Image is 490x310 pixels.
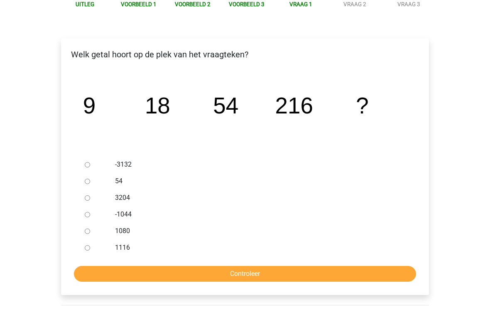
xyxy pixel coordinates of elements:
a: Vraag 2 [343,1,366,7]
a: Voorbeeld 2 [175,1,211,7]
label: 1080 [115,226,402,236]
tspan: 9 [83,93,96,118]
label: -3132 [115,160,402,170]
p: Welk getal hoort op de plek van het vraagteken? [68,48,422,61]
a: Vraag 1 [289,1,312,7]
a: Voorbeeld 1 [121,1,157,7]
tspan: 216 [275,93,313,118]
label: 54 [115,176,402,186]
label: 3204 [115,193,402,203]
a: Uitleg [76,1,94,7]
tspan: ? [356,93,368,118]
label: 1116 [115,243,402,253]
tspan: 54 [213,93,238,118]
a: Voorbeeld 3 [229,1,265,7]
a: Vraag 3 [397,1,420,7]
input: Controleer [74,266,416,282]
tspan: 18 [145,93,170,118]
label: -1044 [115,209,402,219]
